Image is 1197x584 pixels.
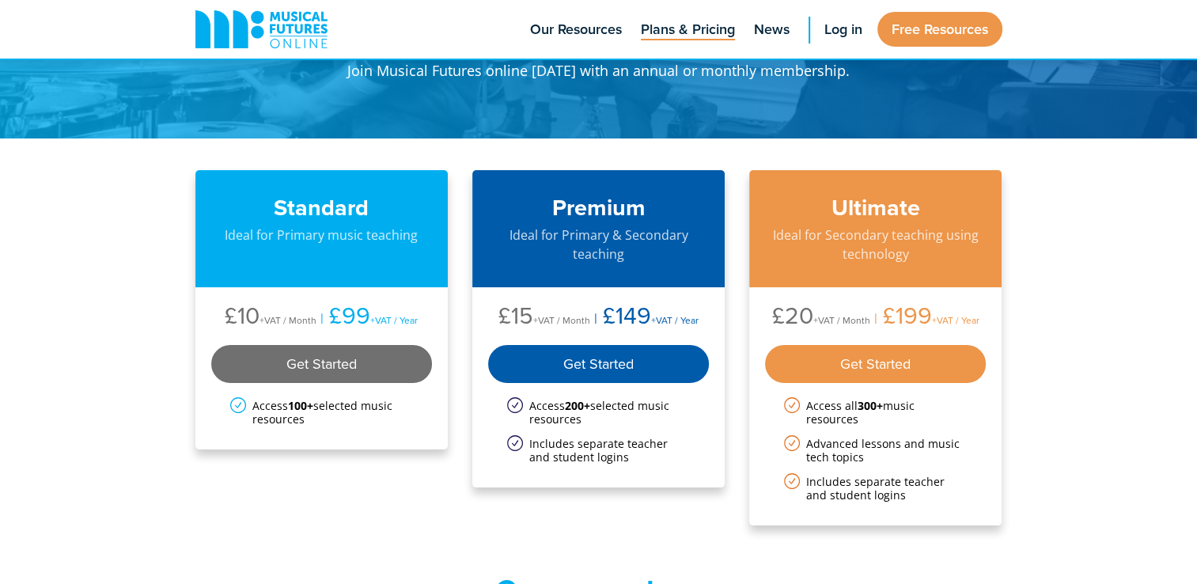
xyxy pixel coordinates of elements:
[211,194,433,222] h3: Standard
[932,313,979,327] span: +VAT / Year
[507,399,691,426] li: Access selected music resources
[488,226,710,264] p: Ideal for Primary & Secondary teaching
[813,313,870,327] span: +VAT / Month
[858,398,883,413] strong: 300+
[370,313,418,327] span: +VAT / Year
[488,345,710,383] div: Get Started
[590,303,699,332] li: £149
[498,303,590,332] li: £15
[488,194,710,222] h3: Premium
[530,19,622,40] span: Our Resources
[259,313,316,327] span: +VAT / Month
[316,303,418,332] li: £99
[772,303,870,332] li: £20
[565,398,590,413] strong: 200+
[211,345,433,383] div: Get Started
[784,437,968,464] li: Advanced lessons and music tech topics
[651,313,699,327] span: +VAT / Year
[877,12,1002,47] a: Free Resources
[765,345,987,383] div: Get Started
[290,51,907,99] p: Join Musical Futures online [DATE] with an annual or monthly membership.
[641,19,735,40] span: Plans & Pricing
[784,475,968,502] li: Includes separate teacher and student logins
[230,399,414,426] li: Access selected music resources
[288,398,313,413] strong: 100+
[533,313,590,327] span: +VAT / Month
[211,226,433,245] p: Ideal for Primary music teaching
[507,437,691,464] li: Includes separate teacher and student logins
[765,194,987,222] h3: Ultimate
[754,19,790,40] span: News
[225,303,316,332] li: £10
[824,19,862,40] span: Log in
[784,399,968,426] li: Access all music resources
[870,303,979,332] li: £199
[765,226,987,264] p: Ideal for Secondary teaching using technology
